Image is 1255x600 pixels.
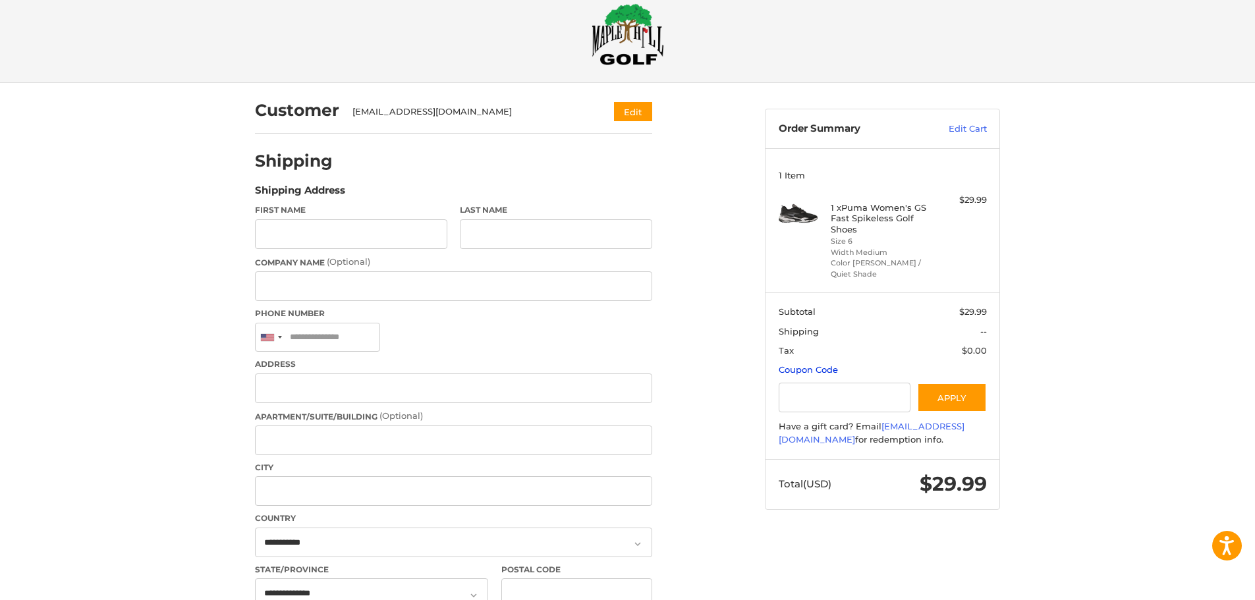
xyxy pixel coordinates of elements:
h2: Customer [255,100,339,121]
span: Shipping [779,326,819,337]
h3: Order Summary [779,123,920,136]
span: $29.99 [920,472,987,496]
span: Total (USD) [779,477,831,490]
a: Edit Cart [920,123,987,136]
label: City [255,462,652,474]
label: Postal Code [501,564,653,576]
span: $29.99 [959,306,987,317]
li: Color [PERSON_NAME] / Quiet Shade [831,258,932,279]
li: Size 6 [831,236,932,247]
h3: 1 Item [779,170,987,180]
div: Have a gift card? Email for redemption info. [779,420,987,446]
small: (Optional) [379,410,423,421]
label: Last Name [460,204,652,216]
small: (Optional) [327,256,370,267]
button: Edit [614,102,652,121]
div: [EMAIL_ADDRESS][DOMAIN_NAME] [352,105,589,119]
label: Apartment/Suite/Building [255,410,652,423]
input: Gift Certificate or Coupon Code [779,383,911,412]
button: Apply [917,383,987,412]
label: Phone Number [255,308,652,319]
img: Maple Hill Golf [592,3,664,65]
label: Company Name [255,256,652,269]
span: $0.00 [962,345,987,356]
legend: Shipping Address [255,183,345,204]
h4: 1 x Puma Women's GS Fast Spikeless Golf Shoes [831,202,932,234]
div: United States: +1 [256,323,286,352]
a: Coupon Code [779,364,838,375]
div: $29.99 [935,194,987,207]
span: Subtotal [779,306,816,317]
a: [EMAIL_ADDRESS][DOMAIN_NAME] [779,421,964,445]
li: Width Medium [831,247,932,258]
span: -- [980,326,987,337]
span: Tax [779,345,794,356]
label: First Name [255,204,447,216]
label: Country [255,512,652,524]
label: Address [255,358,652,370]
label: State/Province [255,564,488,576]
h2: Shipping [255,151,333,171]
